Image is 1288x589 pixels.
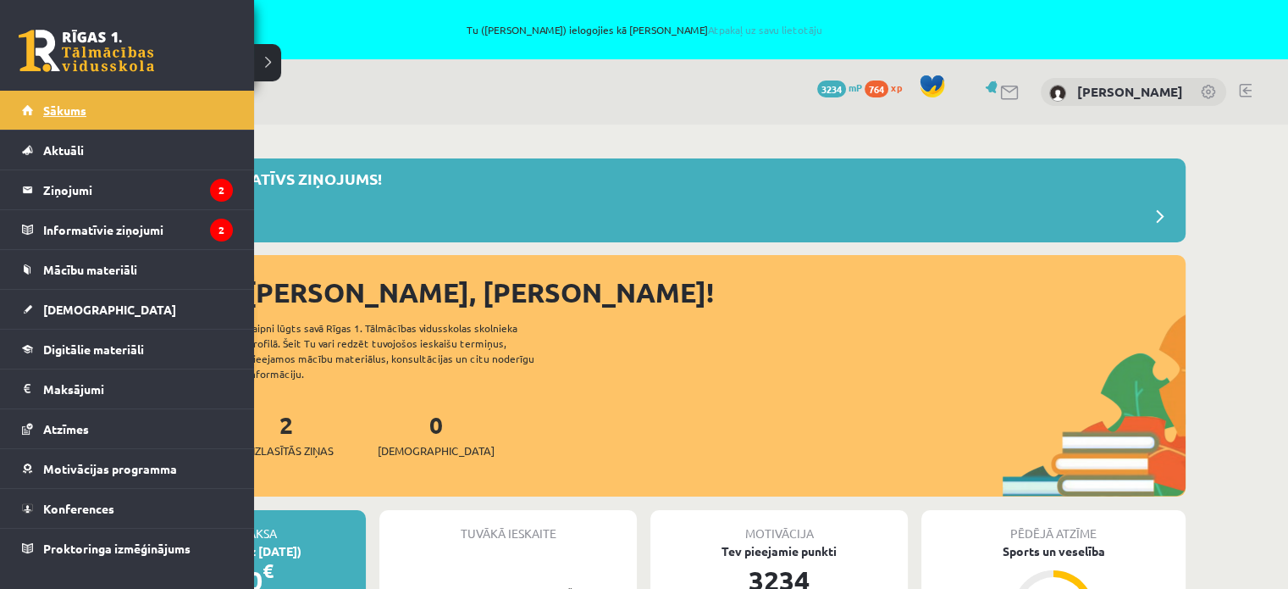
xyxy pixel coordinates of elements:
[43,170,233,209] legend: Ziņojumi
[263,558,274,583] span: €
[379,510,637,542] div: Tuvākā ieskaite
[43,421,89,436] span: Atzīmes
[22,91,233,130] a: Sākums
[817,81,846,97] span: 3234
[135,167,382,190] p: Jauns informatīvs ziņojums!
[22,409,233,448] a: Atzīmes
[22,449,233,488] a: Motivācijas programma
[849,81,862,94] span: mP
[43,103,86,118] span: Sākums
[19,30,154,72] a: Rīgas 1. Tālmācības vidusskola
[921,510,1186,542] div: Pēdējā atzīme
[22,131,233,169] a: Aktuāli
[210,179,233,202] i: 2
[43,461,177,476] span: Motivācijas programma
[246,272,1186,313] div: [PERSON_NAME], [PERSON_NAME]!
[22,529,233,568] a: Proktoringa izmēģinājums
[43,541,191,556] span: Proktoringa izmēģinājums
[43,342,144,357] span: Digitālie materiāli
[708,23,822,36] a: Atpakaļ uz savu lietotāju
[865,81,910,94] a: 764 xp
[22,330,233,369] a: Digitālie materiāli
[22,489,233,528] a: Konferences
[110,167,1177,234] a: Jauns informatīvs ziņojums! Mācību process!
[1077,83,1183,100] a: [PERSON_NAME]
[43,370,233,408] legend: Maksājumi
[239,409,334,459] a: 2Neizlasītās ziņas
[817,81,862,94] a: 3234 mP
[43,142,84,158] span: Aktuāli
[891,81,902,94] span: xp
[22,250,233,289] a: Mācību materiāli
[650,510,908,542] div: Motivācija
[921,542,1186,560] div: Sports un veselība
[378,442,495,459] span: [DEMOGRAPHIC_DATA]
[43,302,176,317] span: [DEMOGRAPHIC_DATA]
[22,210,233,249] a: Informatīvie ziņojumi2
[129,25,1159,35] span: Tu ([PERSON_NAME]) ielogojies kā [PERSON_NAME]
[378,409,495,459] a: 0[DEMOGRAPHIC_DATA]
[22,170,233,209] a: Ziņojumi2
[22,370,233,408] a: Maksājumi
[43,501,114,516] span: Konferences
[22,290,233,329] a: [DEMOGRAPHIC_DATA]
[210,219,233,242] i: 2
[1049,85,1066,102] img: Amanda Lorberga
[247,320,564,381] div: Laipni lūgts savā Rīgas 1. Tālmācības vidusskolas skolnieka profilā. Šeit Tu vari redzēt tuvojošo...
[650,542,908,560] div: Tev pieejamie punkti
[43,210,233,249] legend: Informatīvie ziņojumi
[239,442,334,459] span: Neizlasītās ziņas
[865,81,888,97] span: 764
[43,262,137,277] span: Mācību materiāli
